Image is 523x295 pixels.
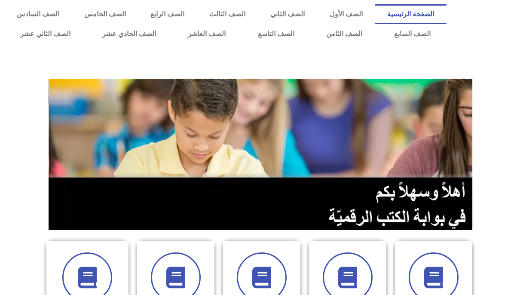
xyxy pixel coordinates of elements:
a: الصفحة الرئيسية [375,4,447,24]
a: الصف العاشر [172,24,242,44]
a: الصف السادس [4,4,72,24]
a: الصف الثاني عشر [4,24,86,44]
a: الصف الثالث [197,4,258,24]
a: الصف الأول [317,4,375,24]
a: الصف الثامن [310,24,378,44]
a: الصف الحادي عشر [86,24,172,44]
a: الصف الثاني [258,4,317,24]
a: الصف الرابع [138,4,197,24]
a: الصف التاسع [242,24,310,44]
a: الصف السابع [378,24,447,44]
a: الصف الخامس [72,4,138,24]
